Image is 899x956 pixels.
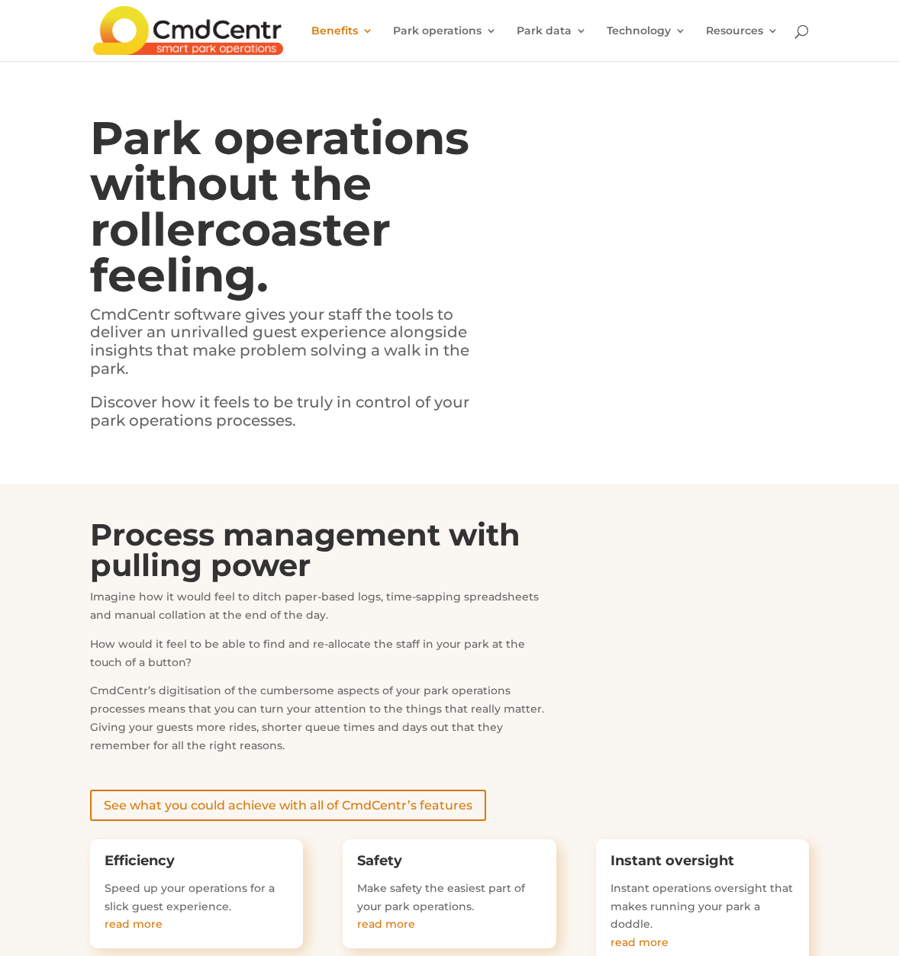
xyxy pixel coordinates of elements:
p: Discover how it feels to be truly in control of your park operations processes. [90,394,506,430]
h1: Park operations without the rollercoaster feeling. [90,115,506,306]
p: Make safety the easiest part of your park operations. [357,880,542,916]
img: CmdCentr [93,6,283,55]
a: Park operations [393,25,497,61]
a: Resources [706,25,778,61]
p: CmdCentr software gives your staff the tools to deliver an unrivalled guest experience alongside ... [90,306,506,394]
p: How would it feel to be able to find and re-allocate the staff in your park at the touch of a but... [90,636,556,683]
a: read more [611,935,669,949]
a: Safety [357,852,402,869]
p: Imagine how it would feel to ditch paper-based logs, time-sapping spreadsheets and manual collati... [90,588,556,636]
a: read more [357,917,415,931]
h2: Process management with pulling power [90,520,556,588]
p: Speed up your operations for a slick guest experience. [105,880,289,916]
a: See what you could achieve with all of CmdCentr’s features [90,790,486,821]
a: Instant oversight [611,852,734,869]
a: read more [105,917,163,931]
a: Benefits [311,25,373,61]
a: Efficiency [105,852,175,869]
p: CmdCentr’s digitisation of the cumbersome aspects of your park operations processes means that yo... [90,682,556,765]
a: Park data [517,25,587,61]
p: Instant operations oversight that makes running your park a doddle. [611,880,795,934]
